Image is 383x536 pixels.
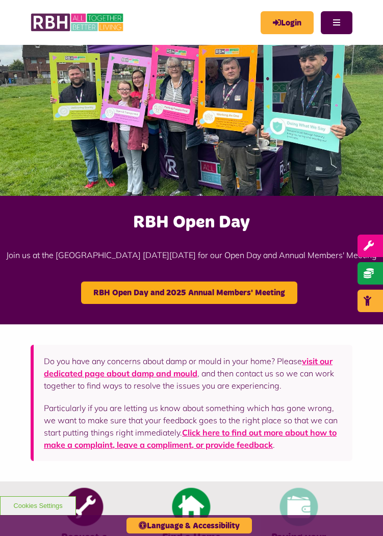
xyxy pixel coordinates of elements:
a: RBH Open Day and 2025 Annual Members' Meeting [81,282,297,304]
img: Pay Rent [279,488,318,526]
a: Click here to find out more about how to make a complaint, leave a compliment, or provide feedback [44,427,337,450]
img: Find A Home [172,488,211,526]
a: MyRBH [261,11,314,34]
img: RBH [31,10,125,35]
h2: RBH Open Day [5,211,378,234]
button: Language & Accessibility [126,518,252,533]
p: Do you have any concerns about damp or mould in your home? Please , and then contact us so we can... [44,355,342,392]
p: Join us at the [GEOGRAPHIC_DATA] [DATE][DATE] for our Open Day and Annual Members' Meeting [5,234,378,276]
p: Particularly if you are letting us know about something which has gone wrong, we want to make sur... [44,402,342,451]
button: Navigation [321,11,352,34]
img: Report Repair [65,488,104,526]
